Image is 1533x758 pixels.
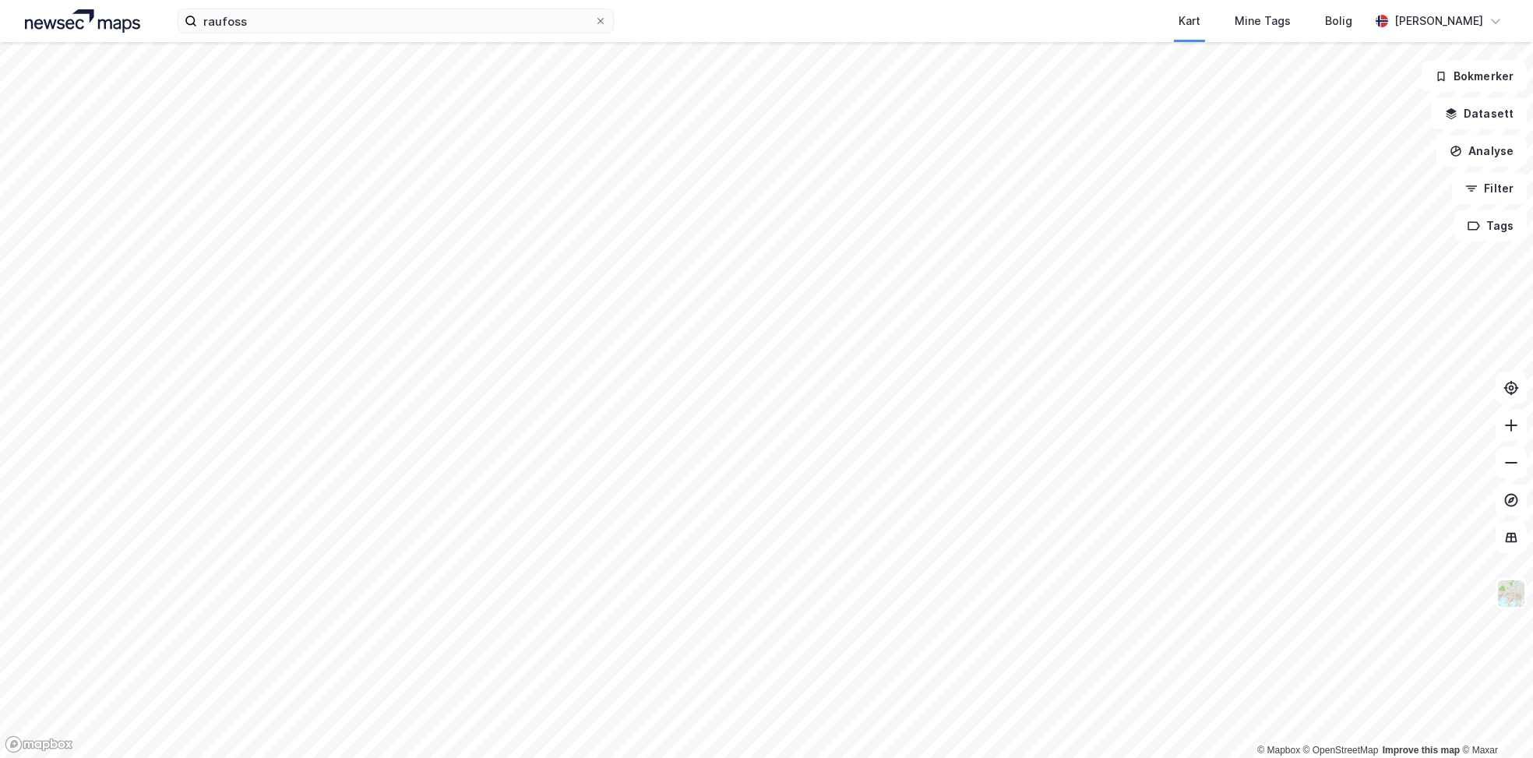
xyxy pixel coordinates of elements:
img: logo.a4113a55bc3d86da70a041830d287a7e.svg [25,9,140,33]
div: Mine Tags [1235,12,1291,30]
div: Kart [1179,12,1200,30]
div: Kontrollprogram for chat [1455,683,1533,758]
a: Mapbox [1257,745,1300,756]
button: Datasett [1432,98,1527,129]
input: Søk på adresse, matrikkel, gårdeiere, leietakere eller personer [197,9,594,33]
button: Bokmerker [1422,61,1527,92]
a: OpenStreetMap [1303,745,1379,756]
a: Improve this map [1383,745,1460,756]
button: Filter [1452,173,1527,204]
button: Tags [1454,210,1527,242]
div: Bolig [1325,12,1352,30]
div: [PERSON_NAME] [1394,12,1483,30]
button: Analyse [1436,136,1527,167]
iframe: Chat Widget [1455,683,1533,758]
img: Z [1496,579,1526,608]
a: Mapbox homepage [5,735,73,753]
